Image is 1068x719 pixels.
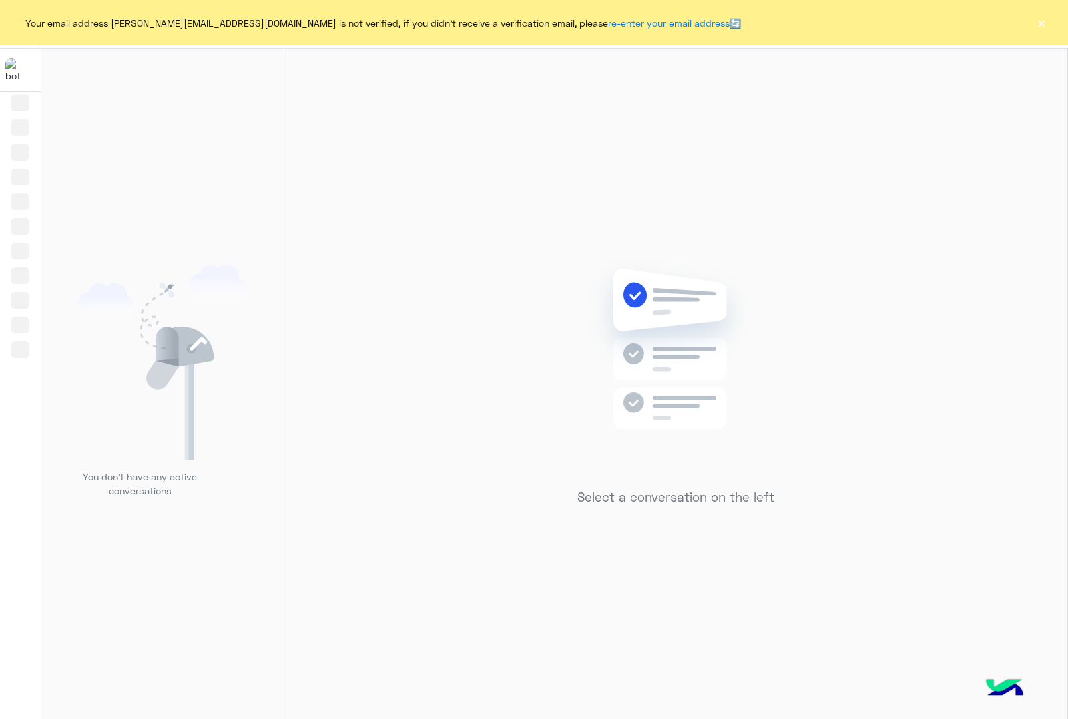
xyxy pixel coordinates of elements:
a: re-enter your email address [608,17,730,29]
img: no messages [579,258,772,480]
p: You don’t have any active conversations [73,470,208,498]
span: Your email address [PERSON_NAME][EMAIL_ADDRESS][DOMAIN_NAME] is not verified, if you didn't recei... [25,16,741,30]
button: × [1035,16,1048,29]
img: 713415422032625 [5,58,29,82]
h5: Select a conversation on the left [577,490,774,505]
img: empty users [78,265,246,460]
img: hulul-logo.png [981,666,1028,712]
